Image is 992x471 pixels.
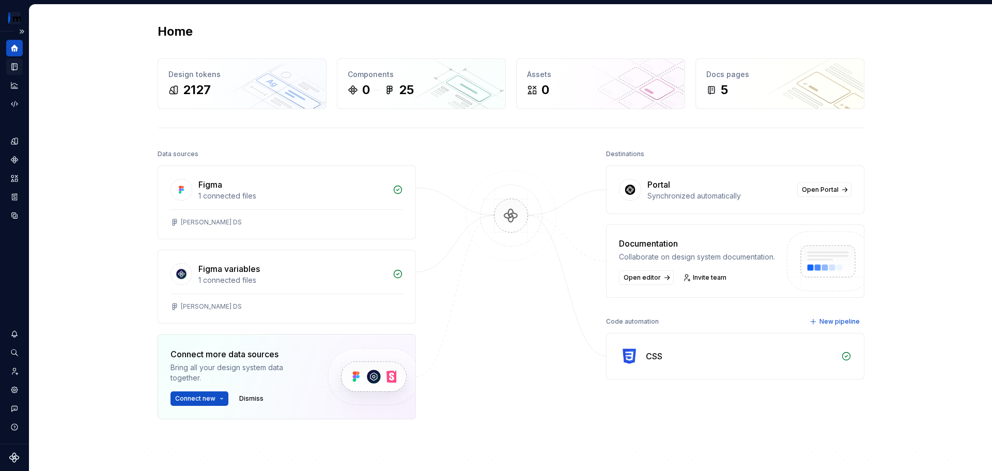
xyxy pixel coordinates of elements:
a: Design tokens2127 [158,58,327,109]
div: 5 [721,82,728,98]
a: Data sources [6,207,23,224]
a: Figma1 connected files[PERSON_NAME] DS [158,165,416,239]
div: Connect more data sources [171,348,310,360]
button: Search ⌘K [6,344,23,361]
svg: Supernova Logo [9,452,20,463]
div: Synchronized automatically [647,191,791,201]
div: Data sources [158,147,198,161]
a: Assets0 [516,58,685,109]
div: 0 [541,82,549,98]
a: Components [6,151,23,168]
div: Collaborate on design system documentation. [619,252,775,262]
span: Invite team [693,274,726,282]
a: Settings [6,382,23,398]
button: Connect new [171,391,228,406]
button: New pipeline [807,314,864,329]
div: Figma variables [198,263,260,275]
img: cb4637db-e7ba-439a-b7a7-bb3932b880a6.png [8,12,21,24]
div: [PERSON_NAME] DS [181,302,242,311]
div: 1 connected files [198,191,386,201]
button: Contact support [6,400,23,417]
span: New pipeline [819,317,860,326]
a: Documentation [6,58,23,75]
button: Dismiss [235,391,268,406]
div: CSS [646,350,662,362]
div: Portal [647,178,670,191]
div: Components [348,69,495,80]
div: Documentation [619,237,775,250]
span: Open Portal [802,186,839,194]
a: Open Portal [797,183,851,197]
div: Assets [527,69,674,80]
a: Open editor [619,270,674,285]
a: Invite team [6,363,23,379]
button: Notifications [6,326,23,342]
div: Docs pages [706,69,854,80]
a: Storybook stories [6,189,23,205]
div: 25 [399,82,414,98]
div: [PERSON_NAME] DS [181,218,242,226]
div: Figma [198,178,222,191]
span: Open editor [624,274,661,282]
span: Connect new [175,394,215,403]
button: Expand sidebar [14,24,29,39]
h2: Home [158,23,193,40]
div: Design tokens [168,69,316,80]
a: Docs pages5 [695,58,864,109]
span: Dismiss [239,394,263,403]
div: Code automation [606,314,659,329]
a: Figma variables1 connected files[PERSON_NAME] DS [158,250,416,324]
div: Destinations [606,147,644,161]
div: 2127 [183,82,211,98]
a: Invite team [680,270,731,285]
div: Bring all your design system data together. [171,362,310,383]
a: Components025 [337,58,506,109]
div: 1 connected files [198,275,386,285]
div: 0 [362,82,370,98]
a: Code automation [6,96,23,112]
a: Design tokens [6,133,23,149]
a: Home [6,40,23,56]
a: Assets [6,170,23,187]
a: Analytics [6,77,23,94]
